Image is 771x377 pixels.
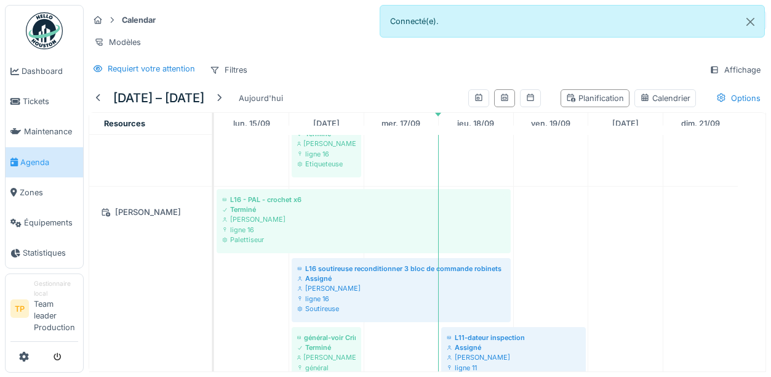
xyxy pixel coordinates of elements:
[297,352,356,362] div: [PERSON_NAME]
[222,214,505,224] div: [PERSON_NAME]
[26,12,63,49] img: Badge_color-CXgf-gQk.svg
[737,6,764,38] button: Close
[297,333,356,343] div: général-voir Crina pour formation
[378,115,423,132] a: 17 septembre 2025
[234,90,288,107] div: Aujourd'hui
[24,126,78,137] span: Maintenance
[23,95,78,107] span: Tickets
[447,333,580,343] div: L11-dateur inspection
[89,33,146,51] div: Modèles
[640,92,690,104] div: Calendrier
[222,205,505,214] div: Terminé
[297,264,505,274] div: L16 soutireuse reconditionner 3 bloc de commande robinets
[97,205,204,220] div: [PERSON_NAME]
[704,61,766,79] div: Affichage
[222,195,505,205] div: L16 - PAL - crochet x6
[10,299,29,318] li: TP
[34,279,78,298] div: Gestionnaire local
[297,159,356,169] div: Etiqueteuse
[310,115,343,132] a: 16 septembre 2025
[454,115,497,132] a: 18 septembre 2025
[528,115,573,132] a: 19 septembre 2025
[447,343,580,352] div: Assigné
[711,89,766,107] div: Options
[222,235,505,245] div: Palettiseur
[297,363,356,373] div: général
[297,343,356,352] div: Terminé
[104,119,145,128] span: Resources
[6,177,83,208] a: Zones
[297,139,356,148] div: [PERSON_NAME]
[6,116,83,147] a: Maintenance
[566,92,624,104] div: Planification
[6,238,83,268] a: Statistiques
[6,86,83,116] a: Tickets
[297,304,505,314] div: Soutireuse
[24,217,78,229] span: Équipements
[113,91,204,105] h5: [DATE] – [DATE]
[380,5,765,38] div: Connecté(e).
[34,279,78,338] li: Team leader Production
[108,63,195,75] div: Requiert votre attention
[297,274,505,283] div: Assigné
[22,65,78,77] span: Dashboard
[204,61,253,79] div: Filtres
[222,225,505,235] div: ligne 16
[609,115,642,132] a: 20 septembre 2025
[6,56,83,86] a: Dashboard
[23,247,78,259] span: Statistiques
[297,283,505,293] div: [PERSON_NAME]
[6,208,83,238] a: Équipements
[10,279,78,341] a: TP Gestionnaire localTeam leader Production
[117,14,161,26] strong: Calendar
[20,187,78,198] span: Zones
[6,147,83,177] a: Agenda
[20,156,78,168] span: Agenda
[678,115,723,132] a: 21 septembre 2025
[297,294,505,304] div: ligne 16
[230,115,273,132] a: 15 septembre 2025
[447,363,580,373] div: ligne 11
[297,149,356,159] div: ligne 16
[447,352,580,362] div: [PERSON_NAME]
